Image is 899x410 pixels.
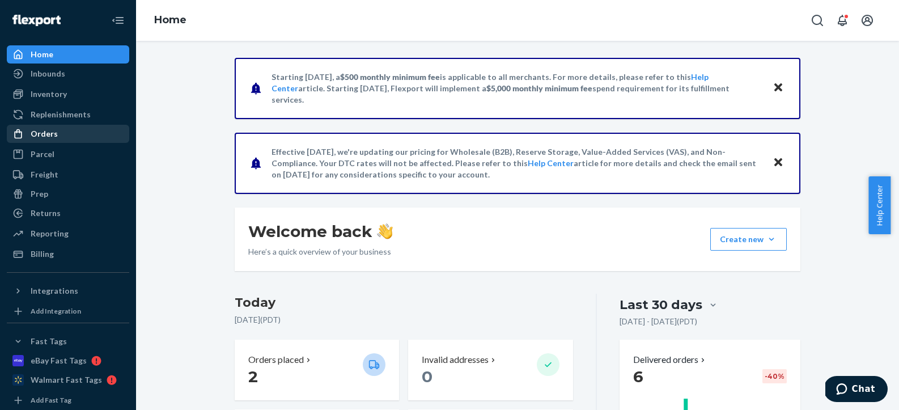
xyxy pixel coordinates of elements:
p: Orders placed [248,353,304,366]
div: Integrations [31,285,78,297]
button: Open account menu [856,9,879,32]
button: Close [771,80,786,96]
div: -40 % [762,369,787,383]
img: Flexport logo [12,15,61,26]
span: $500 monthly minimum fee [340,72,440,82]
p: Starting [DATE], a is applicable to all merchants. For more details, please refer to this article... [272,71,762,105]
p: Invalid addresses [422,353,489,366]
a: Prep [7,185,129,203]
div: Add Integration [31,306,81,316]
a: Parcel [7,145,129,163]
div: Inbounds [31,68,65,79]
h1: Welcome back [248,221,393,242]
button: Help Center [868,176,890,234]
a: Home [7,45,129,64]
button: Close [771,155,786,171]
div: Billing [31,248,54,260]
a: Add Integration [7,305,129,318]
div: Returns [31,208,61,219]
p: [DATE] - [DATE] ( PDT ) [620,316,697,327]
div: Walmart Fast Tags [31,374,102,386]
ol: breadcrumbs [145,4,196,37]
div: Replenishments [31,109,91,120]
p: [DATE] ( PDT ) [235,314,573,326]
div: Fast Tags [31,336,67,347]
iframe: Opens a widget where you can chat to one of our agents [825,376,888,404]
button: Create new [710,228,787,251]
button: Open notifications [831,9,854,32]
button: Integrations [7,282,129,300]
span: $5,000 monthly minimum fee [486,83,592,93]
a: Billing [7,245,129,263]
a: Home [154,14,186,26]
button: Orders placed 2 [235,340,399,400]
span: 6 [633,367,643,386]
div: Add Fast Tag [31,395,71,405]
div: Inventory [31,88,67,100]
a: Orders [7,125,129,143]
a: Returns [7,204,129,222]
p: Effective [DATE], we're updating our pricing for Wholesale (B2B), Reserve Storage, Value-Added Se... [272,146,762,180]
h3: Today [235,294,573,312]
div: Prep [31,188,48,200]
button: Close Navigation [107,9,129,32]
p: Here’s a quick overview of your business [248,246,393,257]
a: Inventory [7,85,129,103]
a: Replenishments [7,105,129,124]
div: Home [31,49,53,60]
img: hand-wave emoji [377,223,393,239]
div: Orders [31,128,58,140]
button: Open Search Box [806,9,829,32]
a: Freight [7,166,129,184]
button: Invalid addresses 0 [408,340,573,400]
a: Help Center [528,158,574,168]
div: Reporting [31,228,69,239]
a: Inbounds [7,65,129,83]
button: Fast Tags [7,332,129,350]
div: Freight [31,169,58,180]
a: Reporting [7,225,129,243]
button: Delivered orders [633,353,707,366]
span: 0 [422,367,432,386]
div: Last 30 days [620,296,702,314]
div: eBay Fast Tags [31,355,87,366]
span: 2 [248,367,258,386]
a: Add Fast Tag [7,394,129,407]
a: Walmart Fast Tags [7,371,129,389]
div: Parcel [31,149,54,160]
a: eBay Fast Tags [7,352,129,370]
